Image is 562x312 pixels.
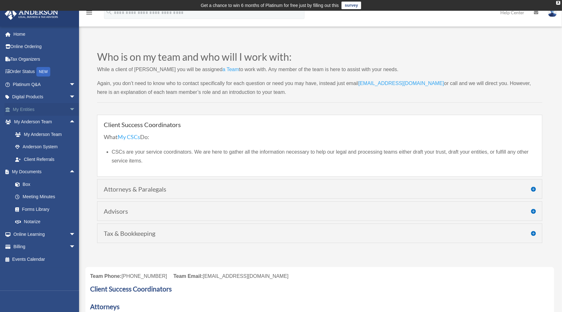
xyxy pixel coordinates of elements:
[9,178,85,191] a: Box
[4,116,85,128] a: My Anderson Teamarrow_drop_up
[36,67,50,76] div: NEW
[4,228,85,241] a: Online Learningarrow_drop_down
[4,91,85,103] a: Digital Productsarrow_drop_down
[69,103,82,116] span: arrow_drop_down
[4,28,85,40] a: Home
[4,78,85,91] a: Platinum Q&Aarrow_drop_down
[4,253,85,266] a: Events Calendar
[9,153,85,166] a: Client Referrals
[104,186,536,192] h4: Attorneys & Paralegals
[4,65,85,78] a: Order StatusNEW
[173,272,288,281] div: [EMAIL_ADDRESS][DOMAIN_NAME]
[201,2,339,9] div: Get a chance to win 6 months of Platinum for free just by filling out this
[69,166,82,179] span: arrow_drop_up
[104,230,536,236] h4: Tax & Bookkeeping
[90,272,167,281] div: [PHONE_NUMBER]
[90,285,549,295] h3: Client Success Coordinators
[85,11,93,16] a: menu
[4,53,85,65] a: Tax Organizers
[173,273,203,279] span: Team Email:
[69,228,82,241] span: arrow_drop_down
[548,8,557,17] img: User Pic
[112,149,529,163] span: CSCs are your service coordinators. We are here to gather all the information necessary to help o...
[97,79,542,97] p: Again, you don’t need to know who to contact specifically for each question or need you may have,...
[9,191,85,203] a: Meeting Minutes
[85,9,93,16] i: menu
[90,273,121,279] span: Team Phone:
[9,128,85,141] a: My Anderson Team
[556,1,560,5] div: close
[69,78,82,91] span: arrow_drop_down
[3,8,60,20] img: Anderson Advisors Platinum Portal
[106,9,113,15] i: search
[104,121,536,128] h4: Client Success Coordinators
[69,116,82,129] span: arrow_drop_up
[104,133,149,140] span: What Do:
[358,81,444,89] a: [EMAIL_ADDRESS][DOMAIN_NAME]
[118,133,140,144] a: My CSCs
[4,241,85,253] a: Billingarrow_drop_down
[104,208,536,214] h4: Advisors
[69,91,82,104] span: arrow_drop_down
[69,241,82,254] span: arrow_drop_down
[9,216,85,228] a: Notarize
[342,2,361,9] a: survey
[9,141,85,153] a: Anderson System
[97,52,542,65] h2: Who is on my team and who will I work with:
[9,203,85,216] a: Forms Library
[97,65,542,79] p: While a client of [PERSON_NAME] you will be assigned to work with. Any member of the team is here...
[4,103,85,116] a: My Entitiesarrow_drop_down
[4,40,85,53] a: Online Ordering
[4,166,85,178] a: My Documentsarrow_drop_up
[223,67,239,75] a: a Team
